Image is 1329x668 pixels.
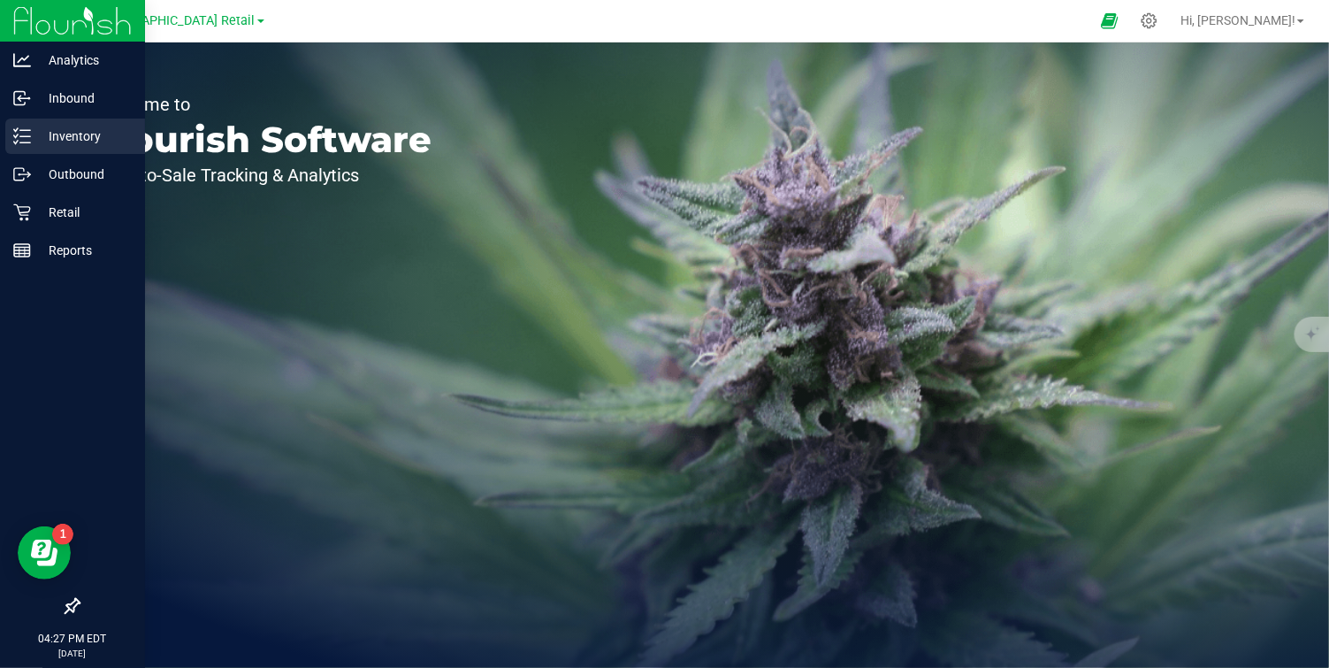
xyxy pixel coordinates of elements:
[95,96,432,113] p: Welcome to
[52,524,73,545] iframe: Resource center unread badge
[13,127,31,145] inline-svg: Inventory
[1089,4,1129,38] span: Open Ecommerce Menu
[97,13,256,28] span: [GEOGRAPHIC_DATA] Retail
[1180,13,1295,27] span: Hi, [PERSON_NAME]!
[13,242,31,259] inline-svg: Reports
[31,88,137,109] p: Inbound
[31,164,137,185] p: Outbound
[31,126,137,147] p: Inventory
[95,166,432,184] p: Seed-to-Sale Tracking & Analytics
[8,631,137,647] p: 04:27 PM EDT
[31,240,137,261] p: Reports
[18,526,71,580] iframe: Resource center
[8,647,137,660] p: [DATE]
[13,165,31,183] inline-svg: Outbound
[31,202,137,223] p: Retail
[95,122,432,157] p: Flourish Software
[1138,12,1160,29] div: Manage settings
[31,50,137,71] p: Analytics
[13,51,31,69] inline-svg: Analytics
[13,203,31,221] inline-svg: Retail
[13,89,31,107] inline-svg: Inbound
